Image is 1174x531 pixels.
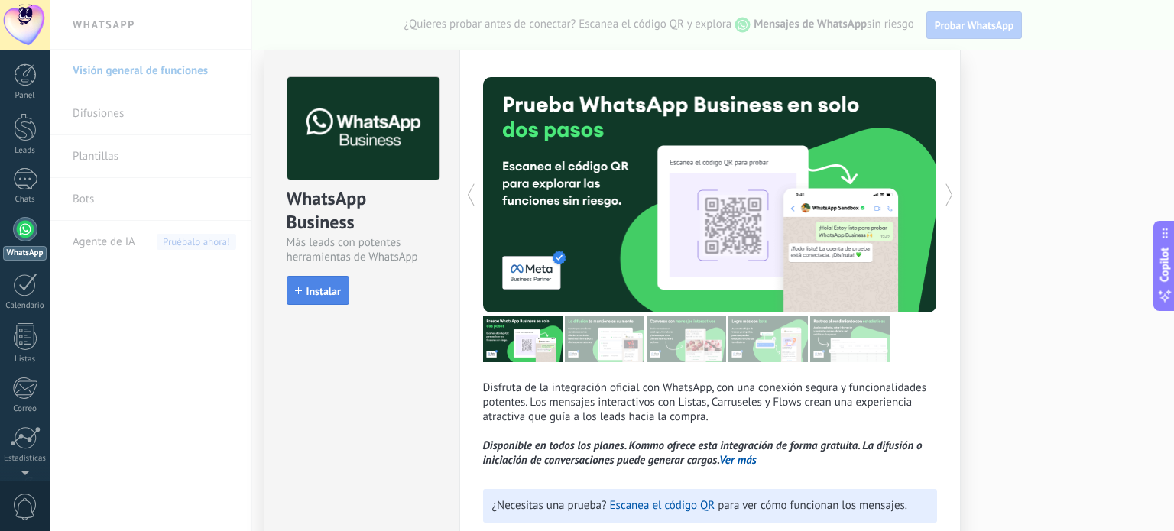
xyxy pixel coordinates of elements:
img: tour_image_62c9952fc9cf984da8d1d2aa2c453724.png [728,316,808,362]
div: Calendario [3,301,47,311]
div: Panel [3,91,47,101]
div: Listas [3,355,47,364]
img: tour_image_cc377002d0016b7ebaeb4dbe65cb2175.png [810,316,890,362]
span: ¿Necesitas una prueba? [492,498,607,513]
span: para ver cómo funcionan los mensajes. [718,498,907,513]
img: tour_image_cc27419dad425b0ae96c2716632553fa.png [565,316,644,362]
a: Escanea el código QR [610,498,715,513]
span: Copilot [1157,247,1172,282]
div: Leads [3,146,47,156]
p: Disfruta de la integración oficial con WhatsApp, con una conexión segura y funcionalidades potent... [483,380,937,468]
div: WhatsApp Business [287,186,437,235]
div: Correo [3,404,47,414]
a: Ver más [719,453,757,468]
span: Instalar [306,286,341,296]
div: WhatsApp [3,246,47,261]
img: tour_image_7a4924cebc22ed9e3259523e50fe4fd6.png [483,316,563,362]
div: Más leads con potentes herramientas de WhatsApp [287,235,437,264]
img: logo_main.png [287,77,439,180]
i: Disponible en todos los planes. Kommo ofrece esta integración de forma gratuita. La difusión o in... [483,439,923,468]
div: Chats [3,195,47,205]
button: Instalar [287,276,349,305]
img: tour_image_1009fe39f4f058b759f0df5a2b7f6f06.png [647,316,726,362]
div: Estadísticas [3,454,47,464]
